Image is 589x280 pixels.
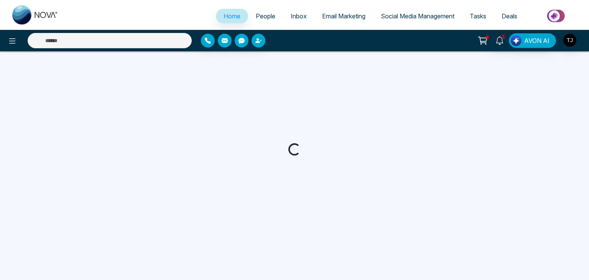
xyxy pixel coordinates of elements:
[373,9,462,23] a: Social Media Management
[509,33,556,48] button: AVON AI
[216,9,248,23] a: Home
[563,34,576,47] img: User Avatar
[12,5,58,25] img: Nova CRM Logo
[291,12,307,20] span: Inbox
[529,7,584,25] img: Market-place.gif
[381,12,454,20] span: Social Media Management
[511,35,522,46] img: Lead Flow
[500,33,507,40] span: 1
[283,9,314,23] a: Inbox
[490,33,509,47] a: 1
[494,9,525,23] a: Deals
[256,12,275,20] span: People
[248,9,283,23] a: People
[470,12,486,20] span: Tasks
[224,12,240,20] span: Home
[314,9,373,23] a: Email Marketing
[462,9,494,23] a: Tasks
[322,12,365,20] span: Email Marketing
[524,36,550,45] span: AVON AI
[502,12,517,20] span: Deals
